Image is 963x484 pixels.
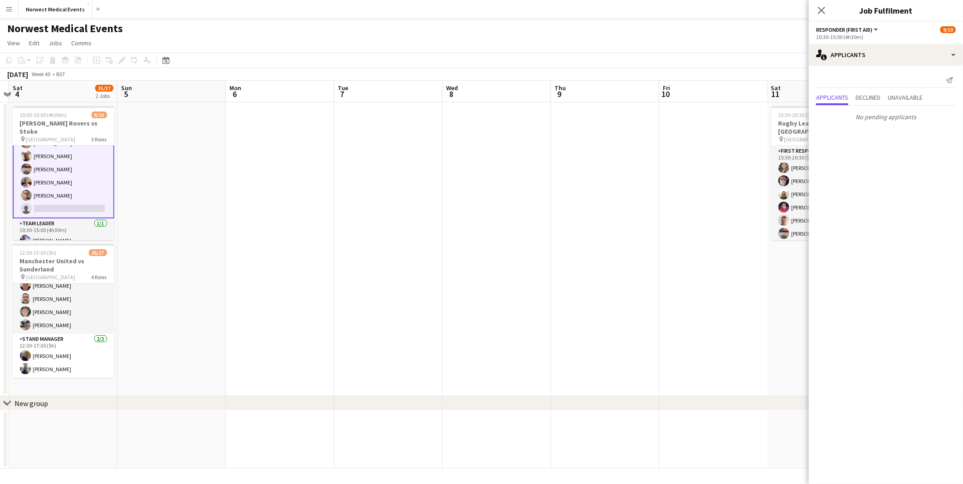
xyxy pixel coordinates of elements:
span: Comms [71,39,92,47]
h1: Norwest Medical Events [7,22,123,35]
div: BST [56,71,65,77]
span: View [7,39,20,47]
span: 9/10 [940,26,956,33]
div: New group [15,399,48,408]
div: [DATE] [7,70,28,79]
a: View [4,37,24,49]
button: Norwest Medical Events [19,0,92,18]
div: Applicants [809,44,963,66]
span: Applicants [816,94,848,101]
a: Comms [68,37,95,49]
button: Responder (First Aid) [816,26,880,33]
span: Unavailable [888,94,923,101]
span: Declined [856,94,880,101]
a: Edit [25,37,43,49]
span: Responder (First Aid) [816,26,872,33]
p: No pending applicants [809,109,963,125]
span: Edit [29,39,39,47]
span: Jobs [49,39,62,47]
h3: Job Fulfilment [809,5,963,16]
a: Jobs [45,37,66,49]
div: 10:30-15:00 (4h30m) [816,34,956,40]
